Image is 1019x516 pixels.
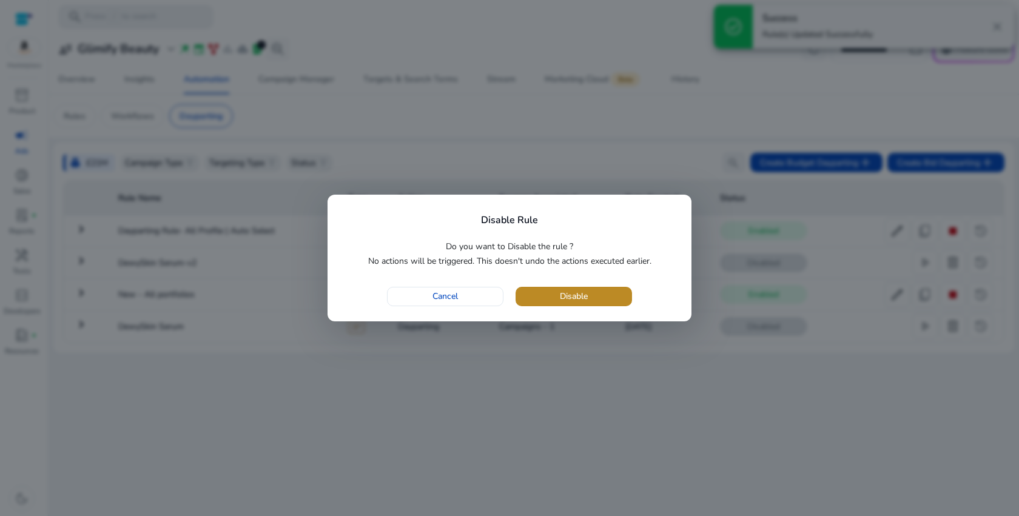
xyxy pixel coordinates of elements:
p: Do you want to Disable the rule ? No actions will be triggered. This doesn't undo the actions exe... [343,240,676,269]
span: Cancel [432,290,458,303]
span: Disable [560,290,588,303]
button: Cancel [387,287,503,306]
h4: Disable Rule [481,215,538,226]
button: Disable [516,287,632,306]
